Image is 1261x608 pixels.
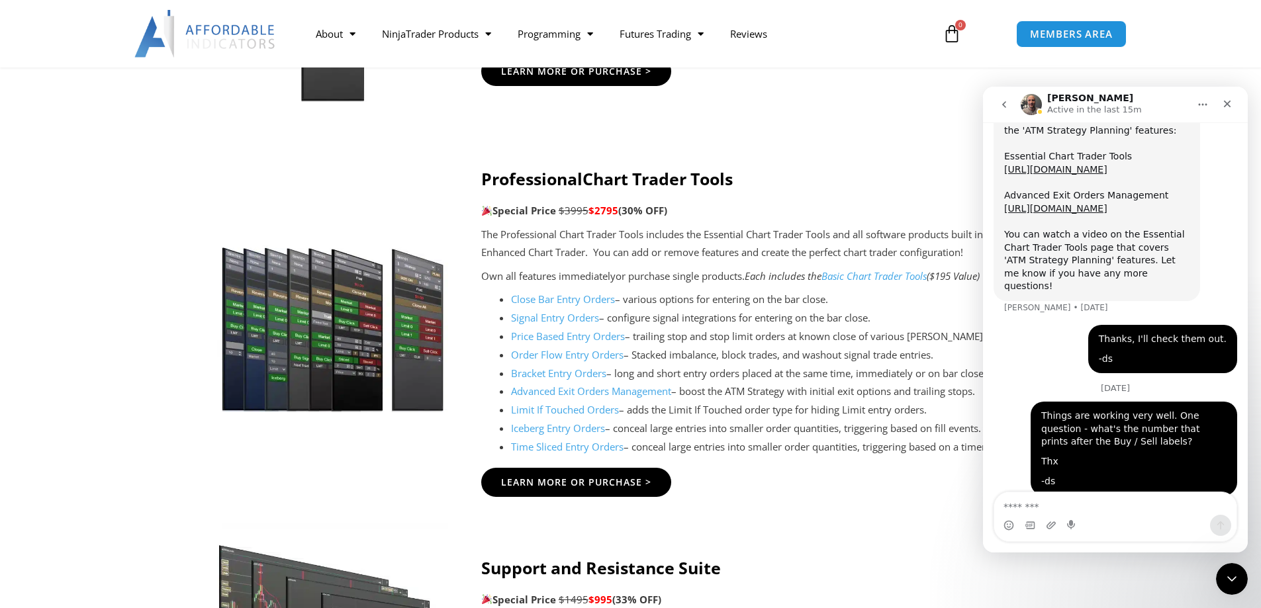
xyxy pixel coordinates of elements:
[588,593,612,606] span: $995
[21,77,124,88] a: [URL][DOMAIN_NAME]
[511,440,624,453] a: Time Sliced Entry Orders
[606,19,717,49] a: Futures Trading
[58,388,244,402] div: -ds
[482,594,492,604] img: 🎉
[21,433,31,444] button: Emoji picker
[511,419,1045,438] li: – conceal large entries into smaller order quantities, triggering based on fill events.
[559,593,588,606] span: $1495
[134,10,277,58] img: LogoAI | Affordable Indicators – NinjaTrader
[559,204,588,217] span: $3995
[955,20,966,30] span: 0
[511,348,624,361] a: Order Flow Entry Orders
[511,367,606,380] a: Bracket Entry Orders
[481,468,671,497] a: Learn More Or Purchase >
[369,19,504,49] a: NinjaTrader Products
[48,315,254,409] div: Things are working very well. One question - what's the number that prints after the Buy / Sell l...
[227,428,248,449] button: Send a message…
[481,226,1045,263] p: The Professional Chart Trader Tools includes the Essential Chart Trader Tools and all software pr...
[1016,21,1127,48] a: MEMBERS AREA
[511,292,615,306] a: Close Bar Entry Orders
[501,67,651,76] span: Learn More Or Purchase >
[511,421,605,435] a: Iceberg Entry Orders
[511,384,671,398] a: Advanced Exit Orders Management
[511,401,1045,419] li: – adds the Limit If Touched order type for hiding Limit entry orders.
[11,297,254,315] div: [DATE]
[116,266,244,279] div: -ds
[116,246,244,259] div: Thanks, I'll check them out.
[511,438,1045,456] li: – conceal large entries into smaller order quantities, triggering based on a timer.
[511,329,625,343] a: Price Based Entry Orders
[511,382,1045,401] li: – boost the ATM Strategy with initial exit options and trailing stops.
[63,433,73,444] button: Upload attachment
[511,290,1045,309] li: – various options for entering on the bar close.
[511,403,619,416] a: Limit If Touched Orders
[612,593,661,606] b: (33% OFF)
[42,433,52,444] button: Gif picker
[481,269,616,282] span: Own all features immediately
[303,19,369,49] a: About
[11,238,254,297] div: Denny says…
[511,327,1045,346] li: – trailing stop and stop limit orders at known close of various [PERSON_NAME] bar types.
[1030,29,1113,39] span: MEMBERS AREA
[504,19,606,49] a: Programming
[217,214,448,412] img: ProfessionalToolsBundlePagejpg | Affordable Indicators – NinjaTrader
[501,478,651,487] span: Learn More Or Purchase >
[481,593,556,606] strong: Special Price
[21,116,124,127] a: [URL][DOMAIN_NAME]
[11,406,254,428] textarea: Message…
[105,238,254,286] div: Thanks, I'll check them out.-ds
[983,87,1248,552] iframe: Intercom live chat
[511,311,599,324] a: Signal Entry Orders
[481,204,556,217] strong: Special Price
[511,346,1045,365] li: – Stacked imbalance, block trades, and washout signal trade entries.
[303,19,927,49] nav: Menu
[717,19,780,49] a: Reviews
[21,217,125,225] div: [PERSON_NAME] • [DATE]
[481,169,1045,189] h4: Professional
[618,204,667,217] b: (30% OFF)
[58,369,244,382] div: Thx
[583,167,733,190] strong: Chart Trader Tools
[11,315,254,419] div: Denny says…
[58,323,244,362] div: Things are working very well. One question - what's the number that prints after the Buy / Sell l...
[1216,563,1248,595] iframe: Intercom live chat
[616,269,745,282] span: or purchase single products.
[821,269,927,282] a: Basic Chart Trader Tools
[511,309,1045,327] li: – configure signal integrations for entering on the bar close.
[745,269,980,282] i: Each includes the ($195 Value)
[84,433,95,444] button: Start recording
[588,204,618,217] span: $2795
[511,365,1045,383] li: – long and short entry orders placed at the same time, immediately or on bar close.
[482,206,492,216] img: 🎉
[923,15,981,53] a: 0
[481,57,671,86] a: Learn More Or Purchase >
[481,556,721,579] strong: Support and Resistance Suite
